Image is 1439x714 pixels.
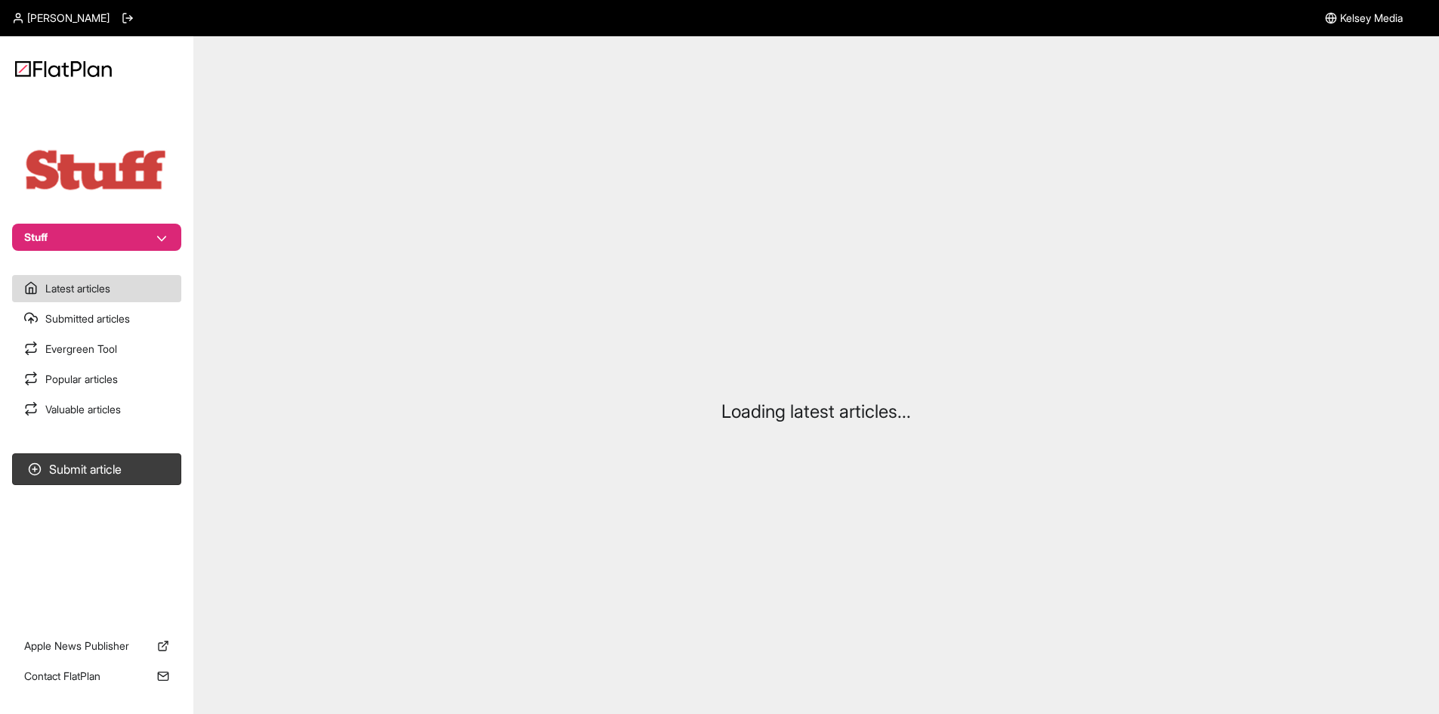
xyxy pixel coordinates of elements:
[12,396,181,423] a: Valuable articles
[12,11,110,26] a: [PERSON_NAME]
[721,400,911,424] p: Loading latest articles...
[27,11,110,26] span: [PERSON_NAME]
[12,275,181,302] a: Latest articles
[21,147,172,193] img: Publication Logo
[1340,11,1403,26] span: Kelsey Media
[12,224,181,251] button: Stuff
[12,453,181,485] button: Submit article
[12,366,181,393] a: Popular articles
[12,632,181,660] a: Apple News Publisher
[12,305,181,332] a: Submitted articles
[15,60,112,77] img: Logo
[12,335,181,363] a: Evergreen Tool
[12,663,181,690] a: Contact FlatPlan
